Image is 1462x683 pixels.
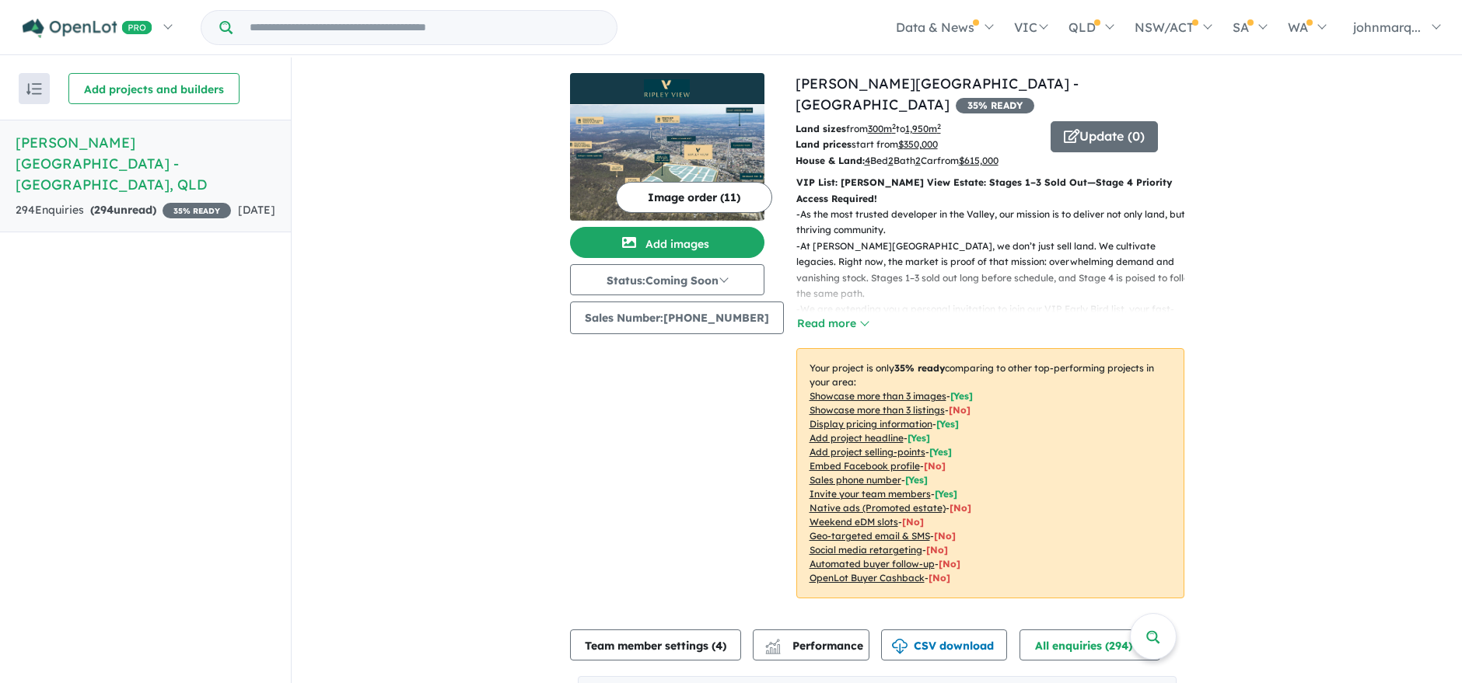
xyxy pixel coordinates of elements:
span: [No] [929,572,950,584]
span: [ Yes ] [929,446,952,458]
p: from [796,121,1039,137]
u: Add project headline [810,432,904,444]
button: Status:Coming Soon [570,264,764,295]
span: [ Yes ] [908,432,930,444]
button: Team member settings (4) [570,629,741,660]
button: Update (0) [1051,121,1158,152]
button: CSV download [881,629,1007,660]
span: 294 [94,203,114,217]
span: [ Yes ] [905,474,928,486]
img: bar-chart.svg [765,644,781,654]
u: Showcase more than 3 images [810,390,946,402]
img: Ripley View Estate - Flinders View Logo [576,79,758,98]
p: Bed Bath Car from [796,153,1039,169]
span: [ Yes ] [935,488,957,500]
span: [ Yes ] [936,418,959,430]
u: Geo-targeted email & SMS [810,530,930,542]
span: [ No ] [949,404,971,416]
p: Your project is only comparing to other top-performing projects in your area: - - - - - - - - - -... [796,348,1184,598]
div: 294 Enquir ies [16,201,231,220]
u: Embed Facebook profile [810,460,920,472]
span: [ No ] [924,460,946,472]
u: 1,950 m [905,123,941,134]
u: 2 [915,155,921,166]
u: 4 [865,155,870,166]
span: [No] [939,558,960,570]
button: Image order (11) [616,182,772,213]
span: [ Yes ] [950,390,973,402]
u: Add project selling-points [810,446,925,458]
img: Openlot PRO Logo White [23,19,152,38]
img: Ripley View Estate - Flinders View [570,104,764,221]
p: VIP List: [PERSON_NAME] View Estate: Stages 1–3 Sold Out—Stage 4 Priority Access Required! [796,175,1184,207]
button: All enquiries (294) [1020,629,1160,660]
h5: [PERSON_NAME][GEOGRAPHIC_DATA] - [GEOGRAPHIC_DATA] , QLD [16,132,275,195]
button: Read more [796,315,869,333]
b: Land sizes [796,123,846,134]
button: Performance [753,629,869,660]
span: to [896,123,941,134]
u: Social media retargeting [810,544,922,556]
button: Add images [570,227,764,258]
input: Try estate name, suburb, builder or developer [236,11,614,44]
span: Performance [768,639,863,653]
u: Weekend eDM slots [810,516,898,528]
u: Invite your team members [810,488,931,500]
sup: 2 [937,122,941,131]
u: 300 m [868,123,896,134]
sup: 2 [892,122,896,131]
span: [No] [926,544,948,556]
b: 35 % ready [894,362,945,374]
span: 35 % READY [956,98,1034,113]
span: [DATE] [238,203,275,217]
b: Land prices [796,138,852,150]
span: johnmarq... [1353,19,1421,35]
u: Automated buyer follow-up [810,558,935,570]
b: House & Land: [796,155,865,166]
u: $ 350,000 [898,138,938,150]
button: Sales Number:[PHONE_NUMBER] [570,301,784,334]
a: Ripley View Estate - Flinders View LogoRipley View Estate - Flinders View [570,73,764,221]
u: OpenLot Buyer Cashback [810,572,925,584]
u: Display pricing information [810,418,932,430]
strong: ( unread) [90,203,156,217]
u: Showcase more than 3 listings [810,404,945,416]
span: [No] [902,516,924,528]
u: Sales phone number [810,474,901,486]
span: [No] [934,530,956,542]
p: - We are extending you a personal invitation to join our VIP Early Bird list, your fast-track to ... [796,301,1197,365]
p: start from [796,137,1039,152]
img: download icon [892,639,908,654]
span: [No] [950,502,971,514]
u: $ 615,000 [959,155,999,166]
span: 4 [715,639,722,653]
img: sort.svg [26,83,42,95]
p: - At [PERSON_NAME][GEOGRAPHIC_DATA], we don’t just sell land. We cultivate legacies. Right now, t... [796,239,1197,302]
span: 35 % READY [163,203,231,218]
a: [PERSON_NAME][GEOGRAPHIC_DATA] - [GEOGRAPHIC_DATA] [796,75,1079,113]
u: 2 [888,155,894,166]
u: Native ads (Promoted estate) [810,502,946,514]
button: Add projects and builders [68,73,240,104]
img: line-chart.svg [765,639,779,647]
p: - As the most trusted developer in the Valley, our mission is to deliver not only land, but a thr... [796,207,1197,239]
